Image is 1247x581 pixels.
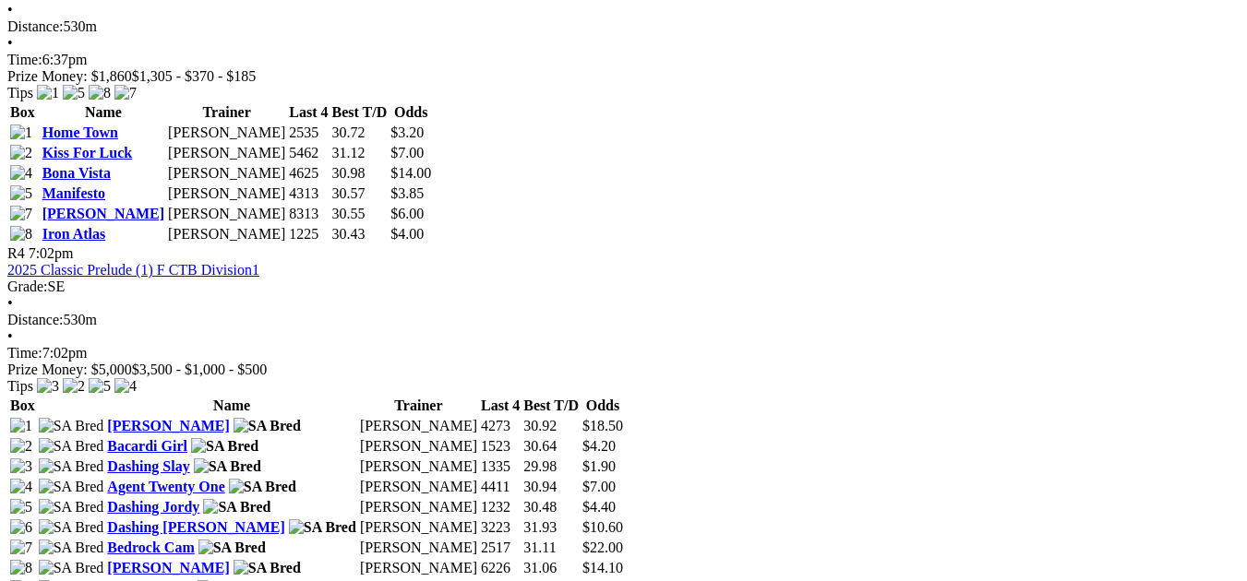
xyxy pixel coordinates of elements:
a: Dashing Jordy [107,499,199,515]
a: Bedrock Cam [107,539,194,555]
img: 1 [10,418,32,434]
span: $22.00 [582,539,623,555]
th: Trainer [167,103,286,122]
td: 8313 [288,205,329,223]
span: $1,305 - $370 - $185 [132,68,257,84]
div: 6:37pm [7,52,1240,68]
div: Prize Money: $1,860 [7,68,1240,85]
span: $7.00 [582,479,616,494]
img: SA Bred [39,418,104,434]
td: 30.94 [522,478,580,496]
span: Box [10,104,35,120]
th: Name [106,397,357,415]
td: 1335 [480,457,521,476]
img: 6 [10,519,32,536]
img: 5 [89,378,111,395]
td: 30.92 [522,417,580,435]
img: 4 [10,165,32,182]
span: $18.50 [582,418,623,433]
a: [PERSON_NAME] [107,560,229,575]
td: 4625 [288,164,329,183]
img: 8 [10,560,32,576]
img: SA Bred [39,499,104,516]
td: 2517 [480,539,521,557]
td: 31.12 [330,144,388,162]
span: • [7,35,13,51]
th: Best T/D [522,397,580,415]
img: SA Bred [39,458,104,475]
img: SA Bred [234,418,301,434]
span: Distance: [7,18,63,34]
img: SA Bred [39,539,104,556]
td: [PERSON_NAME] [167,144,286,162]
td: [PERSON_NAME] [167,225,286,243]
span: R4 [7,245,25,261]
span: $3,500 - $1,000 - $500 [132,362,268,377]
td: [PERSON_NAME] [167,164,286,183]
span: $6.00 [390,206,424,221]
img: 2 [63,378,85,395]
img: 1 [10,125,32,141]
a: Dashing [PERSON_NAME] [107,519,284,535]
span: $3.20 [390,125,424,140]
td: 6226 [480,559,521,577]
img: 3 [10,458,32,475]
img: 4 [10,479,32,495]
img: 5 [63,85,85,101]
span: Time: [7,345,42,361]
td: [PERSON_NAME] [359,539,478,557]
span: Tips [7,378,33,394]
td: [PERSON_NAME] [359,417,478,435]
img: 7 [10,539,32,556]
span: $1.90 [582,458,616,474]
a: Bona Vista [42,165,111,181]
td: 30.55 [330,205,388,223]
img: 2 [10,145,32,161]
img: 8 [10,226,32,243]
span: 7:02pm [29,245,74,261]
th: Odds [582,397,624,415]
a: Agent Twenty One [107,479,224,494]
img: 8 [89,85,111,101]
span: $3.85 [390,185,424,201]
td: 4313 [288,184,329,203]
span: • [7,328,13,344]
div: 530m [7,312,1240,328]
span: $7.00 [390,145,424,160]
a: [PERSON_NAME] [42,206,164,221]
th: Last 4 [288,103,329,122]
td: 30.64 [522,437,580,456]
img: 1 [37,85,59,101]
th: Last 4 [480,397,521,415]
span: $4.40 [582,499,616,515]
th: Best T/D [330,103,388,122]
img: 5 [10,185,32,202]
td: 1232 [480,498,521,516]
img: 7 [114,85,137,101]
td: 30.72 [330,124,388,142]
a: Dashing Slay [107,458,189,474]
img: 4 [114,378,137,395]
td: 1225 [288,225,329,243]
span: $14.10 [582,560,623,575]
td: [PERSON_NAME] [359,437,478,456]
img: SA Bred [39,519,104,536]
td: [PERSON_NAME] [359,559,478,577]
span: Distance: [7,312,63,327]
td: [PERSON_NAME] [167,124,286,142]
img: SA Bred [198,539,266,556]
span: Box [10,397,35,413]
td: [PERSON_NAME] [359,478,478,496]
img: SA Bred [229,479,296,495]
td: 4273 [480,417,521,435]
td: 1523 [480,437,521,456]
td: [PERSON_NAME] [167,205,286,223]
td: 3223 [480,518,521,537]
div: Prize Money: $5,000 [7,362,1240,378]
a: Bacardi Girl [107,438,187,454]
div: 7:02pm [7,345,1240,362]
a: Home Town [42,125,118,140]
img: SA Bred [234,560,301,576]
td: 29.98 [522,457,580,476]
span: $10.60 [582,519,623,535]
